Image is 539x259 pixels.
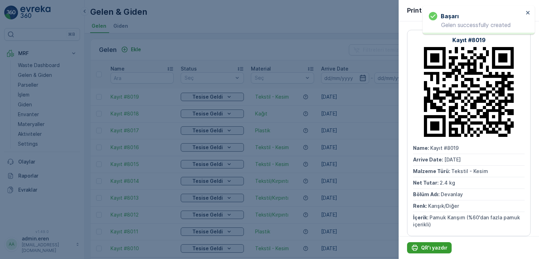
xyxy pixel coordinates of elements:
[451,168,488,174] span: Tekstil - Kesim
[421,244,447,251] p: QR'ı yazdır
[413,168,451,174] span: Malzeme Türü :
[413,214,430,220] span: İçerik :
[407,242,452,253] button: QR'ı yazdır
[526,10,531,16] button: close
[428,203,459,209] span: Karışık/Diğer
[429,22,524,28] p: Gelen successfully created
[413,157,444,162] span: Arrive Date :
[444,157,461,162] span: [DATE]
[413,214,520,227] span: Pamuk Karışım (%60'dan fazla pamuk içerikli)
[452,36,486,44] p: Kayıt #8019
[413,203,428,209] span: Renk :
[413,145,430,151] span: Name :
[441,12,459,20] h3: başarı
[413,191,441,197] span: Bölüm Adı :
[441,191,463,197] span: Devanlay
[440,180,455,186] span: 2.4 kg
[430,145,459,151] span: Kayıt #8019
[413,180,440,186] span: Net Tutar :
[407,6,432,15] p: Print QR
